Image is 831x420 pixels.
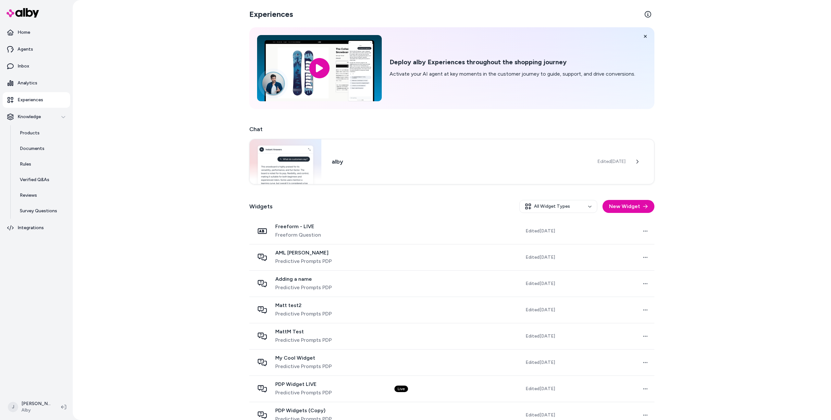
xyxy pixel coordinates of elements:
[21,401,51,407] p: [PERSON_NAME]
[275,276,332,282] span: Adding a name
[526,359,555,366] span: Edited [DATE]
[3,92,70,108] a: Experiences
[526,280,555,287] span: Edited [DATE]
[598,158,626,165] span: Edited [DATE]
[3,75,70,91] a: Analytics
[275,381,332,388] span: PDP Widget LIVE
[13,141,70,156] a: Documents
[275,389,332,397] span: Predictive Prompts PDP
[275,310,332,318] span: Predictive Prompts PDP
[20,161,31,167] p: Rules
[20,208,57,214] p: Survey Questions
[3,109,70,125] button: Knowledge
[18,114,41,120] p: Knowledge
[4,397,56,417] button: J[PERSON_NAME]Alby
[275,355,332,361] span: My Cool Widget
[602,200,654,213] button: New Widget
[18,97,43,103] p: Experiences
[526,254,555,261] span: Edited [DATE]
[390,70,635,78] p: Activate your AI agent at key moments in the customer journey to guide, support, and drive conver...
[13,172,70,188] a: Verified Q&As
[332,157,587,166] h3: alby
[526,412,555,418] span: Edited [DATE]
[3,220,70,236] a: Integrations
[394,386,408,392] div: Live
[13,156,70,172] a: Rules
[18,46,33,53] p: Agents
[21,407,51,414] span: Alby
[275,250,332,256] span: AML [PERSON_NAME]
[275,257,332,265] span: Predictive Prompts PDP
[275,407,332,414] span: PDP Widgets (Copy)
[526,228,555,234] span: Edited [DATE]
[18,225,44,231] p: Integrations
[249,125,654,134] h2: Chat
[8,402,18,412] span: J
[275,302,332,309] span: Matt test2
[526,386,555,392] span: Edited [DATE]
[249,202,273,211] h2: Widgets
[275,223,321,230] span: Freeform - LIVE
[275,328,332,335] span: MattM Test
[249,139,654,184] a: Chat widgetalbyEdited[DATE]
[20,177,49,183] p: Verified Q&As
[519,200,597,213] button: All Widget Types
[275,336,332,344] span: Predictive Prompts PDP
[20,192,37,199] p: Reviews
[526,333,555,340] span: Edited [DATE]
[13,203,70,219] a: Survey Questions
[20,130,40,136] p: Products
[275,231,321,239] span: Freeform Question
[249,9,293,19] h2: Experiences
[526,307,555,313] span: Edited [DATE]
[13,188,70,203] a: Reviews
[20,145,44,152] p: Documents
[6,8,39,18] img: alby Logo
[3,58,70,74] a: Inbox
[13,125,70,141] a: Products
[3,25,70,40] a: Home
[3,42,70,57] a: Agents
[390,58,635,66] h2: Deploy alby Experiences throughout the shopping journey
[18,63,29,69] p: Inbox
[18,80,37,86] p: Analytics
[250,139,321,184] img: Chat widget
[275,284,332,291] span: Predictive Prompts PDP
[18,29,30,36] p: Home
[275,363,332,370] span: Predictive Prompts PDP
